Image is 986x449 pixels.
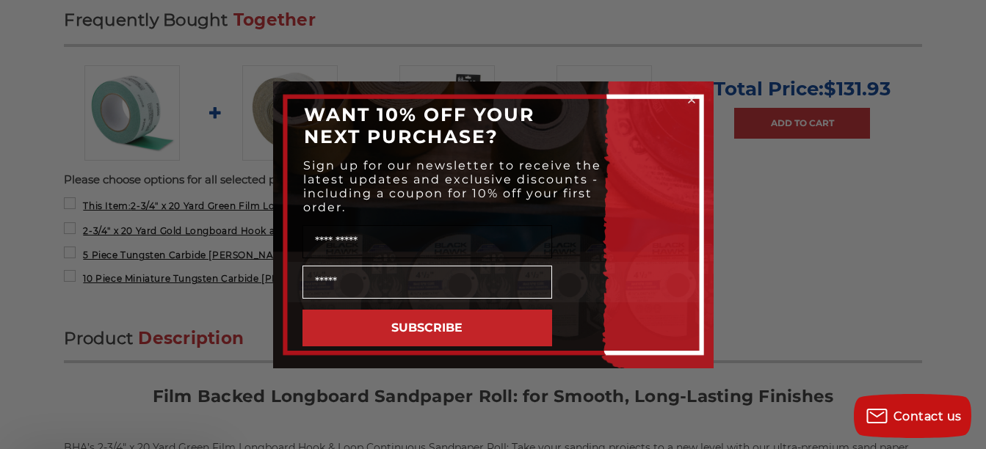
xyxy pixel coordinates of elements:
[893,409,962,423] span: Contact us
[302,266,552,299] input: Email
[302,310,552,346] button: SUBSCRIBE
[684,92,699,107] button: Close dialog
[854,394,971,438] button: Contact us
[304,103,534,147] span: WANT 10% OFF YOUR NEXT PURCHASE?
[303,158,601,214] span: Sign up for our newsletter to receive the latest updates and exclusive discounts - including a co...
